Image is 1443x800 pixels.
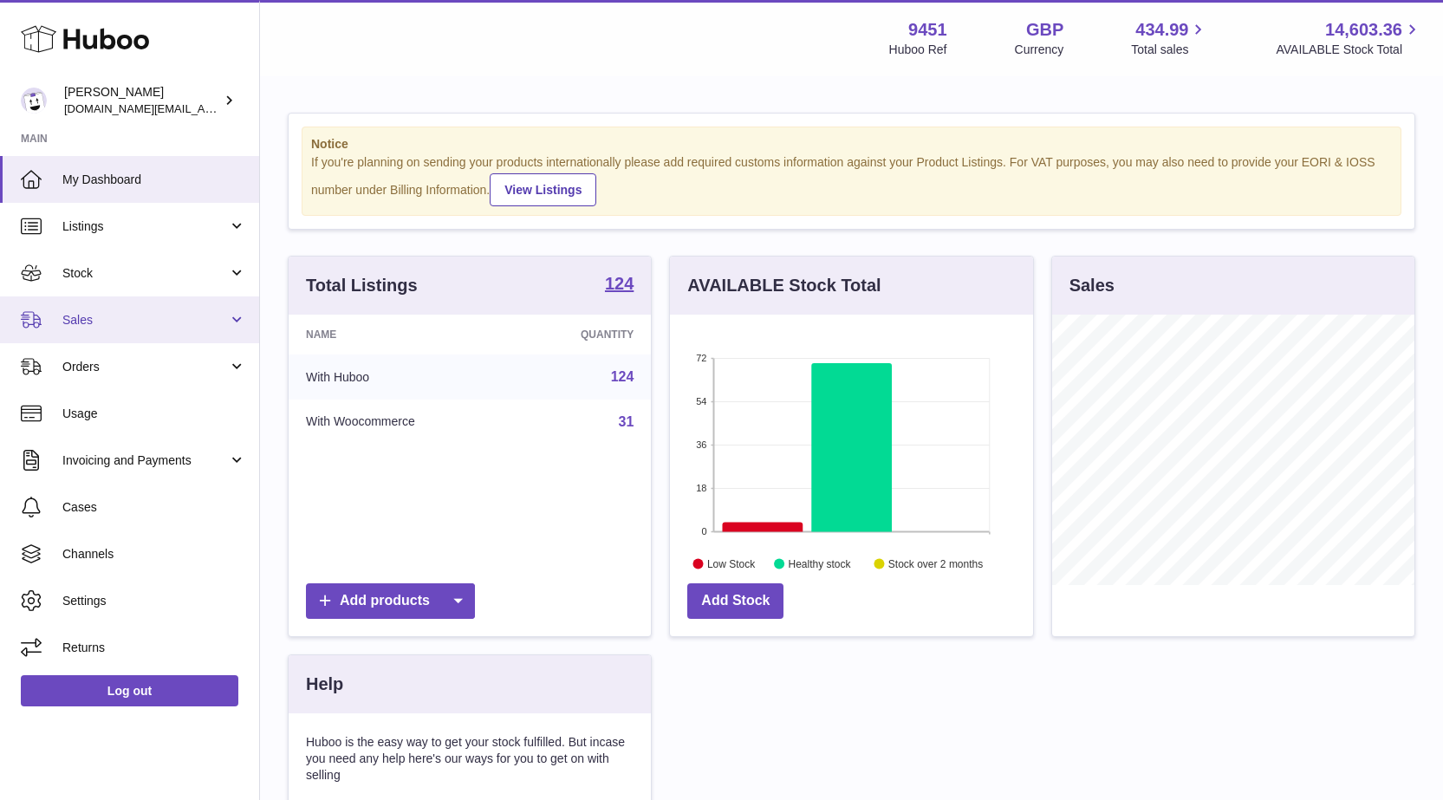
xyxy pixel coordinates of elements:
td: With Woocommerce [289,400,514,445]
a: 14,603.36 AVAILABLE Stock Total [1276,18,1422,58]
img: amir.ch@gmail.com [21,88,47,114]
span: 434.99 [1135,18,1188,42]
a: View Listings [490,173,596,206]
td: With Huboo [289,354,514,400]
a: 434.99 Total sales [1131,18,1208,58]
text: 36 [697,439,707,450]
span: Invoicing and Payments [62,452,228,469]
div: [PERSON_NAME] [64,84,220,117]
span: [DOMAIN_NAME][EMAIL_ADDRESS][DOMAIN_NAME] [64,101,345,115]
span: Sales [62,312,228,328]
h3: Sales [1069,274,1115,297]
span: Returns [62,640,246,656]
text: 18 [697,483,707,493]
h3: AVAILABLE Stock Total [687,274,881,297]
strong: 9451 [908,18,947,42]
h3: Total Listings [306,274,418,297]
strong: GBP [1026,18,1063,42]
span: AVAILABLE Stock Total [1276,42,1422,58]
p: Huboo is the easy way to get your stock fulfilled. But incase you need any help here's our ways f... [306,734,634,784]
span: Cases [62,499,246,516]
th: Quantity [514,315,652,354]
div: Currency [1015,42,1064,58]
text: Healthy stock [789,557,852,569]
a: Add products [306,583,475,619]
span: Listings [62,218,228,235]
a: 124 [611,369,634,384]
text: Low Stock [707,557,756,569]
strong: Notice [311,136,1392,153]
a: 124 [605,275,634,296]
div: Huboo Ref [889,42,947,58]
a: Log out [21,675,238,706]
text: 54 [697,396,707,407]
span: Orders [62,359,228,375]
span: 14,603.36 [1325,18,1402,42]
span: Total sales [1131,42,1208,58]
th: Name [289,315,514,354]
span: Usage [62,406,246,422]
span: Settings [62,593,246,609]
a: Add Stock [687,583,783,619]
span: Channels [62,546,246,563]
strong: 124 [605,275,634,292]
a: 31 [619,414,634,429]
span: My Dashboard [62,172,246,188]
h3: Help [306,673,343,696]
text: 72 [697,353,707,363]
text: 0 [702,526,707,537]
text: Stock over 2 months [888,557,983,569]
div: If you're planning on sending your products internationally please add required customs informati... [311,154,1392,206]
span: Stock [62,265,228,282]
